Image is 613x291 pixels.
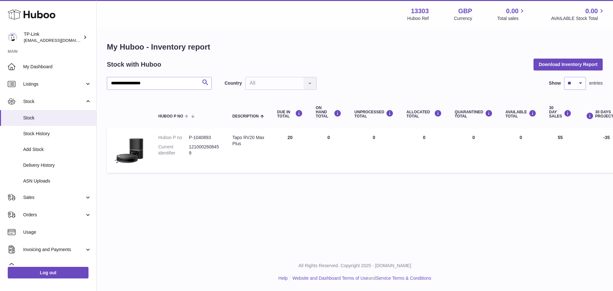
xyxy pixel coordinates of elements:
span: Stock History [23,131,91,137]
span: AVAILABLE Stock Total [551,15,605,22]
span: ASN Uploads [23,178,91,184]
a: Service Terms & Conditions [376,276,431,281]
span: Usage [23,229,91,235]
span: Description [232,114,259,118]
a: Website and Dashboard Terms of Use [293,276,368,281]
span: Cases [23,264,91,270]
div: QUARANTINED Total [455,110,493,118]
div: Huboo Ref [407,15,429,22]
span: 0.00 [585,7,598,15]
span: Stock [23,115,91,121]
p: All Rights Reserved. Copyright 2025 - [DOMAIN_NAME] [102,263,608,269]
h1: My Huboo - Inventory report [107,42,603,52]
td: 0 [499,128,543,173]
a: 0.00 Total sales [497,7,526,22]
dd: P-1040893 [189,135,219,141]
dt: Huboo P no [158,135,189,141]
div: AVAILABLE Total [506,110,536,118]
span: Delivery History [23,162,91,168]
li: and [290,275,431,281]
span: Invoicing and Payments [23,247,85,253]
span: 0 [472,135,475,140]
img: gaby.chen@tp-link.com [8,33,17,42]
span: Stock [23,99,85,105]
button: Download Inventory Report [534,59,603,70]
div: Tapo RV20 Max Plus [232,135,264,147]
a: 0.00 AVAILABLE Stock Total [551,7,605,22]
div: ON HAND Total [316,106,341,119]
a: Log out [8,267,88,278]
span: Huboo P no [158,114,183,118]
td: 0 [309,128,348,173]
span: entries [589,80,603,86]
span: Sales [23,194,85,201]
div: ALLOCATED Total [406,110,442,118]
label: Show [549,80,561,86]
span: Listings [23,81,85,87]
div: TP-Link [24,31,82,43]
div: UNPROCESSED Total [354,110,394,118]
div: 30 DAY SALES [549,106,571,119]
dt: Current identifier [158,144,189,156]
strong: 13303 [411,7,429,15]
span: Add Stock [23,146,91,153]
img: product image [113,135,145,165]
td: 20 [271,128,309,173]
div: DUE IN TOTAL [277,110,303,118]
a: Help [278,276,288,281]
dd: 1210002608459 [189,144,219,156]
div: Currency [454,15,472,22]
label: Country [225,80,242,86]
td: 55 [543,128,578,173]
h2: Stock with Huboo [107,60,161,69]
span: [EMAIL_ADDRESS][DOMAIN_NAME] [24,38,95,43]
td: 0 [348,128,400,173]
strong: GBP [458,7,472,15]
span: My Dashboard [23,64,91,70]
span: Orders [23,212,85,218]
span: 0.00 [506,7,519,15]
td: 0 [400,128,448,173]
span: Total sales [497,15,526,22]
